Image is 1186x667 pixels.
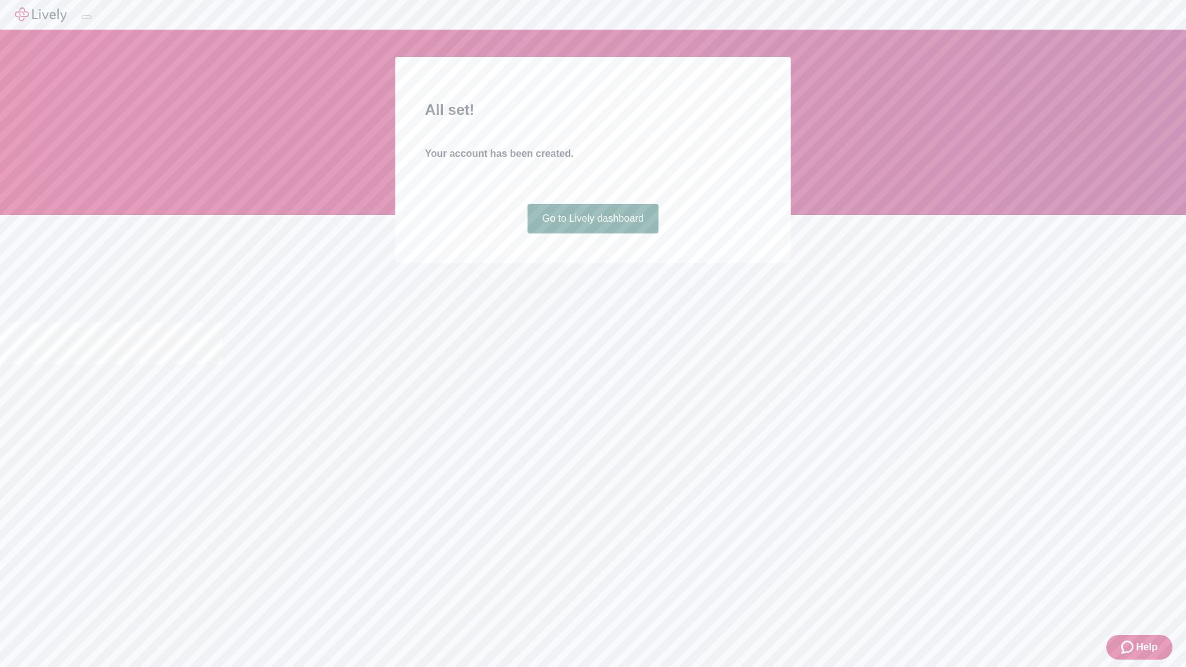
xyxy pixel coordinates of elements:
[1136,640,1158,655] span: Help
[425,146,761,161] h4: Your account has been created.
[1106,635,1172,660] button: Zendesk support iconHelp
[528,204,659,233] a: Go to Lively dashboard
[1121,640,1136,655] svg: Zendesk support icon
[15,7,67,22] img: Lively
[82,15,91,19] button: Log out
[425,99,761,121] h2: All set!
